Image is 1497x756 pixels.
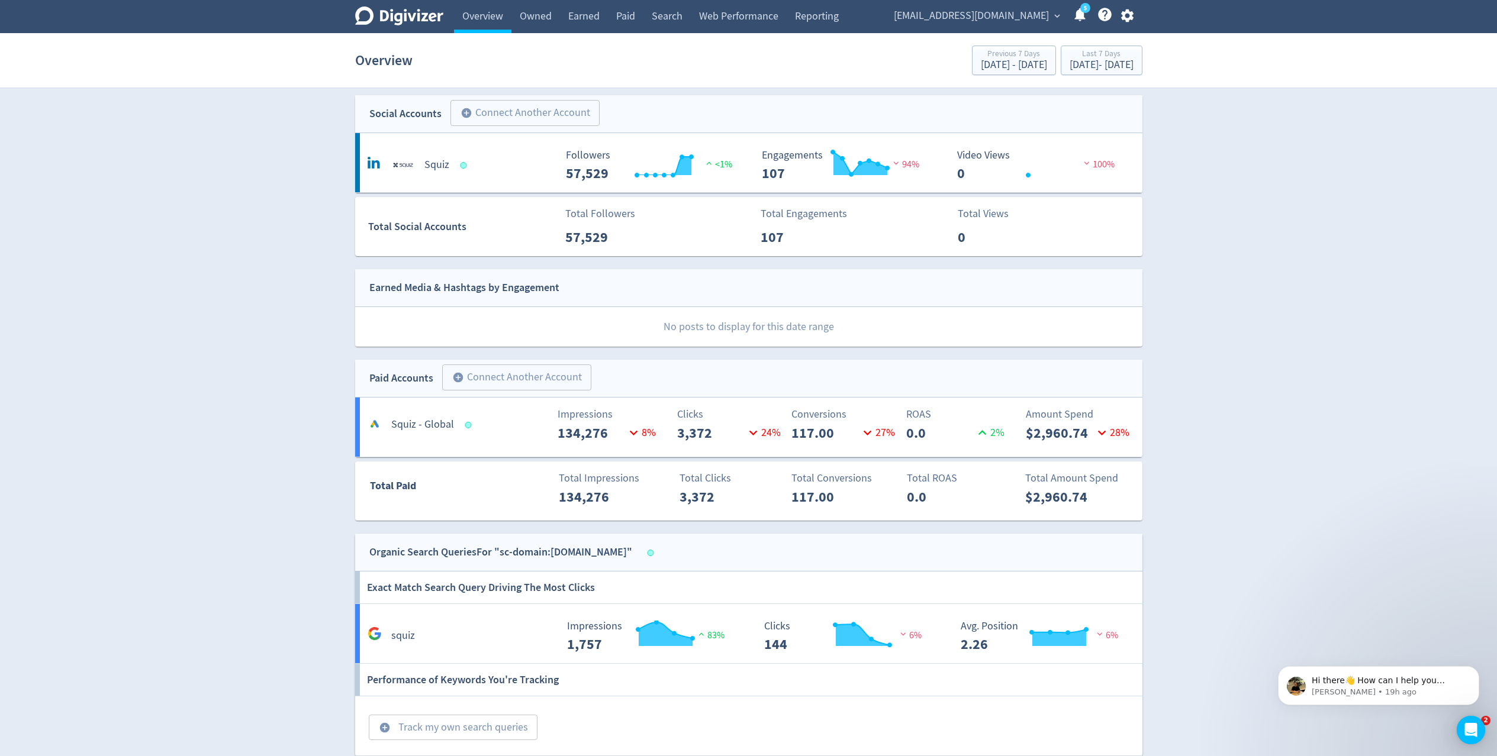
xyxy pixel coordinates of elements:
[1070,50,1134,60] div: Last 7 Days
[461,107,472,119] span: add_circle
[677,406,784,422] p: Clicks
[647,550,657,556] span: Data last synced: 12 Aug 2025, 6:13pm (AEST)
[906,406,1013,422] p: ROAS
[560,150,738,181] svg: Followers ---
[559,470,666,486] p: Total Impressions
[1094,629,1118,641] span: 6%
[1260,641,1497,724] iframe: Intercom notifications message
[450,100,600,126] button: Connect Another Account
[696,629,725,641] span: 83%
[758,621,936,652] svg: Clicks 144
[558,422,626,444] p: 134,276
[1481,716,1490,725] span: 2
[369,370,433,387] div: Paid Accounts
[369,544,632,561] div: Organic Search Queries For "sc-domain:[DOMAIN_NAME]"
[391,418,454,432] h5: Squiz - Global
[1083,4,1086,12] text: 5
[761,206,847,222] p: Total Engagements
[355,604,1142,664] a: squiz Impressions 1,757 Impressions 1,757 83% Clicks 144 Clicks 144 6% Avg. Position 2.26 Avg. Po...
[367,571,595,603] h6: Exact Match Search Query Driving The Most Clicks
[360,719,537,733] a: Track my own search queries
[791,470,899,486] p: Total Conversions
[356,307,1142,347] p: No posts to display for this date range
[955,621,1132,652] svg: Avg. Position 2.26
[442,364,591,390] button: Connect Another Account
[1094,629,1106,638] img: negative-performance.svg
[958,206,1026,222] p: Total Views
[1025,470,1132,486] p: Total Amount Spend
[974,425,1005,441] p: 2 %
[355,398,1142,457] a: Squiz - GlobalImpressions134,2768%Clicks3,37224%Conversions117.0027%ROAS0.02%Amount Spend$2,960.7...
[703,159,732,170] span: <1%
[897,629,922,641] span: 6%
[1052,11,1063,21] span: expand_more
[859,425,895,441] p: 27 %
[442,102,600,126] a: Connect Another Account
[1026,422,1094,444] p: $2,960.74
[897,629,909,638] img: negative-performance.svg
[756,150,933,181] svg: Engagements 107
[368,626,382,641] svg: Google Analytics
[890,7,1063,25] button: [EMAIL_ADDRESS][DOMAIN_NAME]
[355,133,1142,192] a: Squiz undefinedSquiz Followers --- Followers 57,529 <1% Engagements 107 Engagements 107 94% Video...
[894,7,1049,25] span: [EMAIL_ADDRESS][DOMAIN_NAME]
[1081,159,1093,167] img: negative-performance.svg
[355,41,413,79] h1: Overview
[958,227,1026,248] p: 0
[424,158,449,172] h5: Squiz
[907,470,1014,486] p: Total ROAS
[1457,716,1485,744] div: Open Intercom Messenger
[696,629,707,638] img: positive-performance.svg
[379,722,391,734] span: add_circle
[1061,46,1142,75] button: Last 7 Days[DATE]- [DATE]
[433,366,591,390] a: Connect Another Account
[791,422,859,444] p: 117.00
[465,422,475,428] span: Data last synced: 12 Aug 2025, 4:01pm (AEST)
[368,218,557,235] div: Total Social Accounts
[761,227,829,248] p: 107
[1025,486,1093,508] p: $2,960.74
[745,425,781,441] p: 24 %
[460,162,470,169] span: Data last synced: 13 Aug 2025, 6:02am (AEST)
[369,715,537,741] button: Track my own search queries
[1094,425,1129,441] p: 28 %
[1081,159,1115,170] span: 100%
[558,406,665,422] p: Impressions
[367,664,559,696] h6: Performance of Keywords You're Tracking
[565,206,635,222] p: Total Followers
[1070,60,1134,70] div: [DATE] - [DATE]
[951,150,1129,181] svg: Video Views 0
[565,227,633,248] p: 57,529
[907,486,975,508] p: 0.0
[1080,3,1090,13] a: 5
[981,60,1047,70] div: [DATE] - [DATE]
[677,422,745,444] p: 3,372
[369,105,442,122] div: Social Accounts
[561,621,739,652] svg: Impressions 1,757
[791,406,899,422] p: Conversions
[703,159,715,167] img: positive-performance.svg
[680,486,748,508] p: 3,372
[981,50,1047,60] div: Previous 7 Days
[791,486,859,508] p: 117.00
[391,629,415,643] h5: squiz
[890,159,902,167] img: negative-performance.svg
[452,371,464,383] span: add_circle
[972,46,1056,75] button: Previous 7 Days[DATE] - [DATE]
[906,422,974,444] p: 0.0
[356,477,487,500] div: Total Paid
[1026,406,1133,422] p: Amount Spend
[391,153,415,177] img: Squiz undefined
[369,279,559,296] div: Earned Media & Hashtags by Engagement
[890,159,919,170] span: 94%
[680,470,787,486] p: Total Clicks
[559,486,627,508] p: 134,276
